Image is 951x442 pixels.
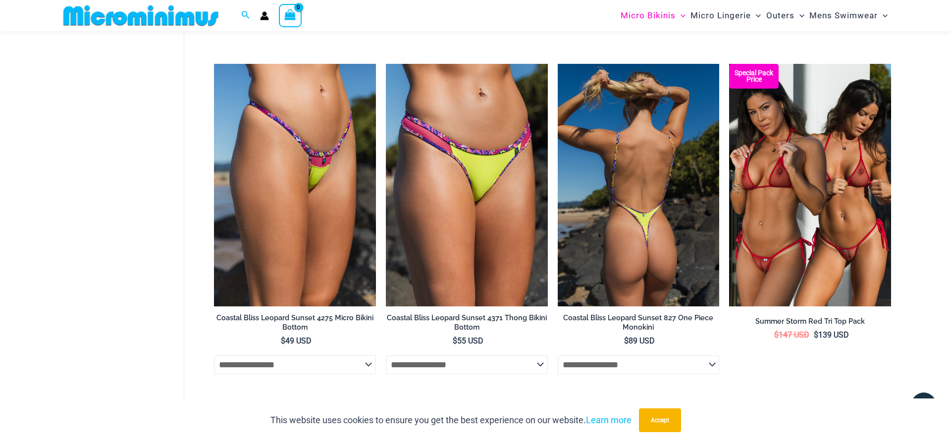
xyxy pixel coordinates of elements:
a: Summer Storm Red Tri Top Pack [729,317,891,330]
a: View Shopping Cart, empty [279,4,302,27]
span: Menu Toggle [794,3,804,28]
a: Coastal Bliss Leopard Sunset 4275 Micro Bikini 01Coastal Bliss Leopard Sunset 4275 Micro Bikini 0... [214,64,376,306]
a: Mens SwimwearMenu ToggleMenu Toggle [807,3,890,28]
span: Menu Toggle [878,3,888,28]
a: Coastal Bliss Leopard Sunset 4371 Thong Bikini Bottom [386,313,548,336]
h2: Summer Storm Red Tri Top Pack [729,317,891,326]
img: Coastal Bliss Leopard Sunset 4275 Micro Bikini 01 [214,64,376,306]
a: OutersMenu ToggleMenu Toggle [764,3,807,28]
a: Learn more [586,415,632,425]
b: Special Pack Price [729,70,779,83]
span: Outers [766,3,794,28]
img: Coastal Bliss Leopard Sunset 827 One Piece Monokini 07 [558,64,720,306]
span: Micro Lingerie [690,3,751,28]
a: Coastal Bliss Leopard Sunset Thong Bikini 03Coastal Bliss Leopard Sunset 4371 Thong Bikini 02Coas... [386,64,548,306]
img: Coastal Bliss Leopard Sunset Thong Bikini 03 [386,64,548,306]
h2: Coastal Bliss Leopard Sunset 827 One Piece Monokini [558,313,720,332]
p: This website uses cookies to ensure you get the best experience on our website. [270,413,632,428]
span: $ [453,336,457,345]
span: $ [814,330,818,340]
h2: Coastal Bliss Leopard Sunset 4275 Micro Bikini Bottom [214,313,376,332]
nav: Site Navigation [617,1,892,30]
span: Menu Toggle [676,3,686,28]
bdi: 49 USD [281,336,312,345]
a: Summer Storm Red Tri Top Pack F Summer Storm Red Tri Top Pack BSummer Storm Red Tri Top Pack B [729,64,891,306]
span: Menu Toggle [751,3,761,28]
img: Summer Storm Red Tri Top Pack F [729,64,891,306]
a: Micro BikinisMenu ToggleMenu Toggle [618,3,688,28]
a: Coastal Bliss Leopard Sunset 827 One Piece Monokini [558,313,720,336]
span: Mens Swimwear [809,3,878,28]
bdi: 147 USD [774,330,809,340]
a: Coastal Bliss Leopard Sunset 827 One Piece Monokini 06Coastal Bliss Leopard Sunset 827 One Piece ... [558,64,720,306]
bdi: 89 USD [624,336,655,345]
span: $ [774,330,779,340]
span: Micro Bikinis [621,3,676,28]
a: Coastal Bliss Leopard Sunset 4275 Micro Bikini Bottom [214,313,376,336]
button: Accept [639,408,681,432]
bdi: 55 USD [453,336,483,345]
a: Account icon link [260,11,269,20]
img: MM SHOP LOGO FLAT [59,4,222,27]
span: $ [281,336,285,345]
a: Search icon link [241,9,250,22]
span: $ [624,336,629,345]
h2: Coastal Bliss Leopard Sunset 4371 Thong Bikini Bottom [386,313,548,332]
bdi: 139 USD [814,330,849,340]
a: Micro LingerieMenu ToggleMenu Toggle [688,3,763,28]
